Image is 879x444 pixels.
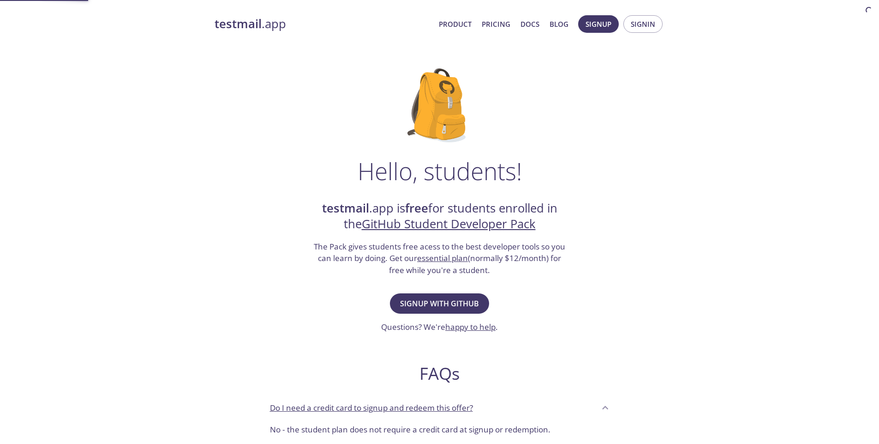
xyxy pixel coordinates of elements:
p: No - the student plan does not require a credit card at signup or redemption. [270,424,610,436]
h3: The Pack gives students free acess to the best developer tools so you can learn by doing. Get our... [313,241,567,276]
a: GitHub Student Developer Pack [362,216,536,232]
a: Pricing [482,18,510,30]
a: Docs [520,18,539,30]
a: happy to help [445,322,496,332]
button: Signin [623,15,663,33]
img: github-student-backpack.png [407,68,472,142]
span: Signup with GitHub [400,297,479,310]
div: Do I need a credit card to signup and redeem this offer? [263,420,617,443]
h1: Hello, students! [358,157,522,185]
button: Signup with GitHub [390,293,489,314]
button: Signup [578,15,619,33]
h2: FAQs [263,363,617,384]
span: Signup [586,18,611,30]
h3: Questions? We're . [381,321,498,333]
a: testmail.app [215,16,431,32]
strong: testmail [215,16,262,32]
strong: free [405,200,428,216]
h2: .app is for students enrolled in the [313,201,567,232]
div: Do I need a credit card to signup and redeem this offer? [263,395,617,420]
a: Blog [550,18,568,30]
span: Signin [631,18,655,30]
a: essential plan [417,253,468,263]
a: Product [439,18,472,30]
strong: testmail [322,200,369,216]
p: Do I need a credit card to signup and redeem this offer? [270,402,473,414]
